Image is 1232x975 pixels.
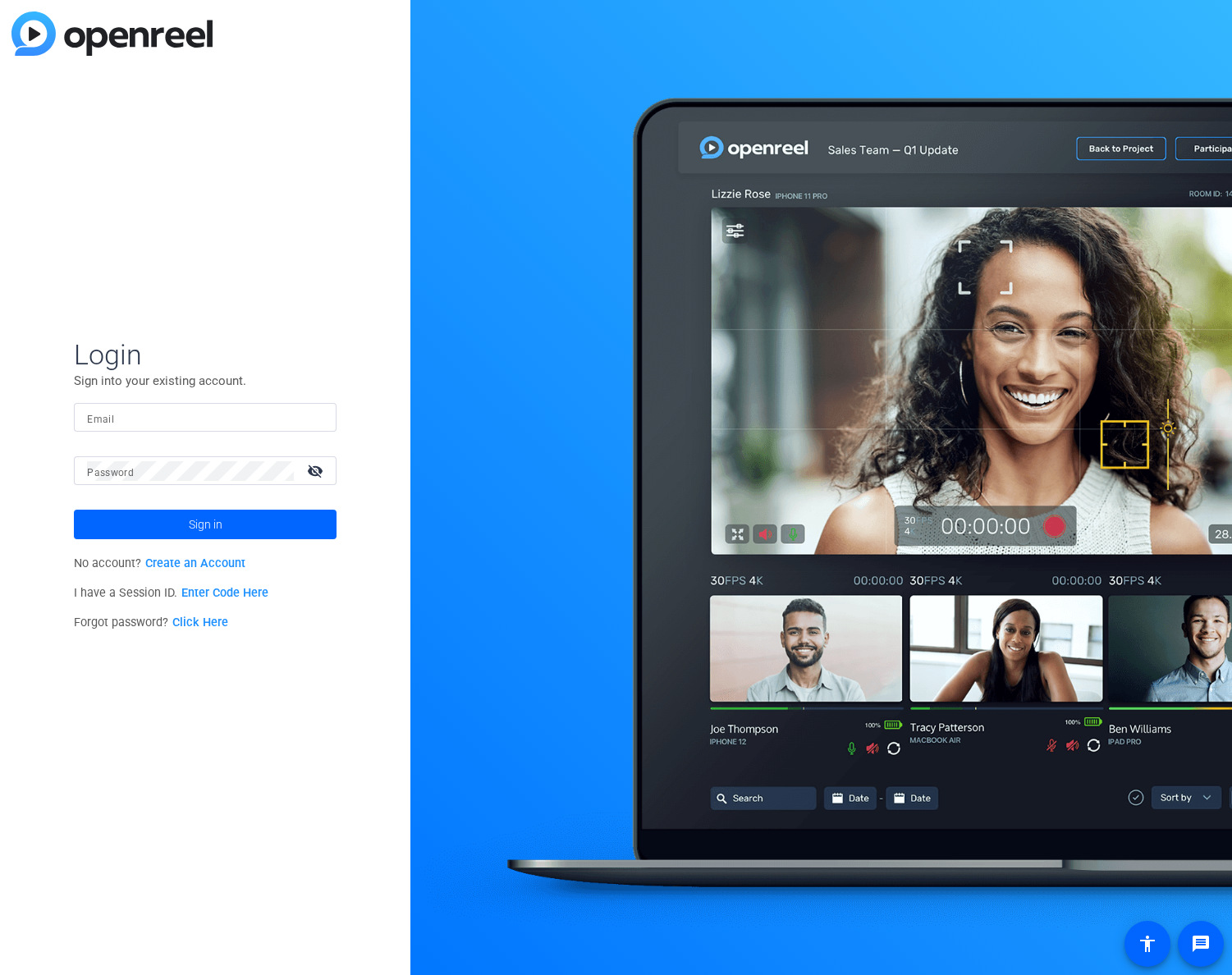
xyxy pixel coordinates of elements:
span: Sign in [189,504,222,545]
mat-icon: message [1191,934,1211,954]
mat-icon: visibility_off [297,459,337,483]
a: Enter Code Here [181,586,268,600]
mat-icon: accessibility [1138,934,1157,954]
input: Enter Email Address [87,408,323,428]
img: blue-gradient.svg [11,11,213,56]
p: Sign into your existing account. [74,372,337,390]
span: No account? [74,556,245,570]
button: Sign in [74,510,337,539]
span: I have a Session ID. [74,586,268,600]
span: Forgot password? [74,616,228,629]
mat-label: Password [87,467,134,478]
mat-label: Email [87,414,114,425]
a: Create an Account [145,556,245,570]
span: Login [74,337,337,372]
a: Click Here [172,616,228,629]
